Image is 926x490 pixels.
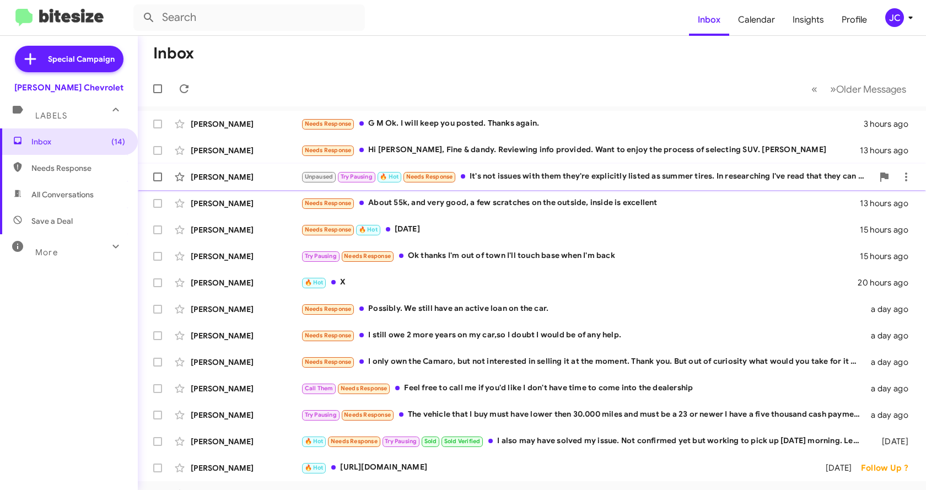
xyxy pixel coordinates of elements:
div: [DATE] [866,436,917,447]
div: The vehicle that I buy must have lower then 30.000 miles and must be a 23 or newer I have a five ... [301,408,866,421]
button: JC [876,8,914,27]
span: Try Pausing [305,252,337,260]
span: 🔥 Hot [380,173,399,180]
div: [PERSON_NAME] [191,251,301,262]
div: [PERSON_NAME] [191,119,301,130]
span: Needs Response [305,147,352,154]
span: 🔥 Hot [305,438,324,445]
span: 🔥 Hot [305,464,324,471]
div: [PERSON_NAME] [191,383,301,394]
div: Possibly. We still have an active loan on the car. [301,303,866,315]
span: Sold Verified [444,438,481,445]
div: 13 hours ago [860,198,917,209]
div: I only own the Camaro, but not interested in selling it at the moment. Thank you. But out of curi... [301,356,866,368]
span: 🔥 Hot [305,279,324,286]
div: [PERSON_NAME] [191,171,301,182]
div: Follow Up ? [861,462,917,473]
div: [PERSON_NAME] [191,224,301,235]
div: 13 hours ago [860,145,917,156]
div: About 55k, and very good, a few scratches on the outside, inside is excellent [301,197,860,209]
div: 15 hours ago [860,224,917,235]
div: JC [885,8,904,27]
span: Older Messages [836,83,906,95]
div: a day ago [866,383,917,394]
div: G M Ok. I will keep you posted. Thanks again. [301,117,864,130]
span: Needs Response [31,163,125,174]
a: Profile [833,4,876,36]
div: I still owe 2 more years on my car,so I doubt I would be of any help. [301,329,866,342]
span: All Conversations [31,189,94,200]
span: Try Pausing [341,173,373,180]
a: Insights [784,4,833,36]
div: [PERSON_NAME] [191,198,301,209]
div: 3 hours ago [864,119,917,130]
span: Needs Response [305,120,352,127]
span: Needs Response [305,200,352,207]
div: [PERSON_NAME] [191,436,301,447]
div: [PERSON_NAME] [191,277,301,288]
div: a day ago [866,330,917,341]
span: Special Campaign [48,53,115,64]
a: Inbox [689,4,729,36]
div: [PERSON_NAME] [191,145,301,156]
div: [PERSON_NAME] [191,330,301,341]
div: [PERSON_NAME] [191,462,301,473]
div: Hi [PERSON_NAME], Fine & dandy. Reviewing info provided. Want to enjoy the process of selecting S... [301,144,860,157]
span: Try Pausing [385,438,417,445]
div: a day ago [866,410,917,421]
span: Needs Response [344,252,391,260]
div: It's not issues with them they're explicitly listed as summer tires. In researching I've read tha... [301,170,873,183]
div: [DATE] [301,223,860,236]
div: [PERSON_NAME] [191,357,301,368]
span: Call Them [305,385,333,392]
nav: Page navigation example [805,78,913,100]
span: Needs Response [341,385,387,392]
div: a day ago [866,357,917,368]
span: More [35,247,58,257]
div: Feel free to call me if you'd like I don't have time to come into the dealership [301,382,866,395]
span: 🔥 Hot [359,226,378,233]
span: « [811,82,817,96]
span: Try Pausing [305,411,337,418]
a: Special Campaign [15,46,123,72]
span: Needs Response [406,173,453,180]
div: X [301,276,858,289]
div: 15 hours ago [860,251,917,262]
div: [PERSON_NAME] [191,410,301,421]
h1: Inbox [153,45,194,62]
input: Search [133,4,365,31]
div: [URL][DOMAIN_NAME] [301,461,814,474]
div: a day ago [866,304,917,315]
span: Needs Response [305,332,352,339]
span: Save a Deal [31,216,73,227]
button: Previous [805,78,824,100]
span: Unpaused [305,173,333,180]
div: I also may have solved my issue. Not confirmed yet but working to pick up [DATE] morning. Let me ... [301,435,866,448]
span: Needs Response [344,411,391,418]
span: Sold [424,438,437,445]
span: Labels [35,111,67,121]
span: Needs Response [331,438,378,445]
span: Inbox [31,136,125,147]
span: Needs Response [305,226,352,233]
a: Calendar [729,4,784,36]
div: [DATE] [814,462,861,473]
div: [PERSON_NAME] [191,304,301,315]
span: (14) [111,136,125,147]
span: Needs Response [305,358,352,365]
span: » [830,82,836,96]
div: 20 hours ago [858,277,917,288]
button: Next [823,78,913,100]
div: [PERSON_NAME] Chevrolet [14,82,123,93]
div: Ok thanks I'm out of town I'll touch base when I'm back [301,250,860,262]
span: Needs Response [305,305,352,313]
